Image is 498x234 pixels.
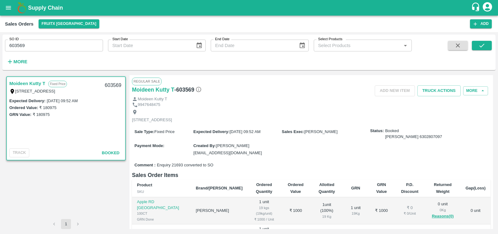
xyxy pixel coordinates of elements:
[137,211,186,216] div: 100CT
[191,197,247,224] td: [PERSON_NAME]
[370,128,384,134] label: Status:
[132,171,491,179] h6: Sales Order Items
[215,37,229,42] label: End Date
[28,5,63,11] b: Supply Chain
[5,20,34,28] div: Sales Orders
[376,182,387,194] b: GRN Value
[434,182,452,194] b: Returned Weight
[318,37,342,42] label: Select Products
[132,78,162,85] span: Regular Sale
[134,129,154,134] label: Sale Type :
[466,186,486,190] b: Gap(Loss)
[193,143,262,155] span: [PERSON_NAME][EMAIL_ADDRESS][DOMAIN_NAME]
[39,19,100,28] button: Select DC
[193,129,229,134] label: Expected Delivery :
[47,98,78,103] label: [DATE] 09:52 AM
[9,112,31,117] label: GRN Value:
[319,182,335,194] b: Allotted Quantity
[351,186,360,190] b: GRN
[16,2,28,14] img: logo
[463,86,488,95] button: More
[112,37,128,42] label: Start Date
[108,40,191,51] input: Start Date
[296,40,308,51] button: Choose date
[1,1,16,15] button: open drawer
[304,129,338,134] span: [PERSON_NAME]
[13,59,27,64] strong: More
[9,98,45,103] label: Expected Delivery :
[48,81,67,87] p: Fixed Price
[9,79,45,88] a: Moideen Kutty T
[193,40,205,51] button: Choose date
[401,41,409,50] button: Open
[400,211,420,216] div: ₹ 0 / Unit
[401,182,419,194] b: P.D. Discount
[471,2,482,13] div: customer-support
[247,197,280,224] td: 1 unit
[137,183,152,187] b: Product
[5,40,103,51] input: Enter SO ID
[288,182,304,194] b: Ordered Value
[137,189,186,194] div: SKU
[101,78,125,93] div: 603569
[196,186,242,190] b: Brand/[PERSON_NAME]
[430,213,455,220] button: Reasons(0)
[154,129,175,134] span: Fixed Price
[316,214,338,219] div: 19 Kg
[138,102,160,108] p: 9947648475
[102,150,120,155] span: Booked
[5,56,29,67] button: More
[316,41,400,50] input: Select Products
[211,40,294,51] input: End Date
[132,117,172,123] p: [STREET_ADDRESS]
[430,201,455,220] div: 0 unit
[256,182,272,194] b: Ordered Quantity
[348,211,364,216] div: 19 Kg
[316,202,338,219] div: 1 unit ( 100 %)
[461,197,491,224] td: 0 unit
[9,105,38,110] label: Ordered Value:
[39,105,56,110] label: ₹ 180975
[482,1,493,14] div: account of current user
[230,129,261,134] span: [DATE] 09:52 AM
[193,143,216,148] label: Created By :
[48,219,84,229] nav: pagination navigation
[137,217,186,222] div: GRN Done
[137,199,186,211] p: Apple RD [GEOGRAPHIC_DATA]
[9,37,19,42] label: SO ID
[132,85,174,94] a: Moideen Kutty T
[61,219,71,229] button: page 1
[282,129,304,134] label: Sales Exec :
[430,207,455,213] div: 0 Kg
[281,197,311,224] td: ₹ 1000
[174,85,202,94] h6: - 603569
[134,162,156,168] label: Comment :
[348,205,364,217] div: 1 unit
[252,205,275,217] div: 19 kgs (19kg/unit)
[134,143,164,148] label: Payment Mode :
[417,85,461,96] button: Truck Actions
[28,3,471,12] a: Supply Chain
[369,197,395,224] td: ₹ 1000
[33,112,50,117] label: ₹ 180975
[385,134,442,140] div: [PERSON_NAME] 6302807097
[252,217,275,222] div: ₹ 1000 / Unit
[470,19,492,28] button: Add
[400,205,420,211] div: ₹ 0
[138,96,167,102] p: Moideen Kutty T
[15,89,55,93] label: [STREET_ADDRESS]
[385,128,442,140] span: Booked
[157,162,213,168] span: Enquiry 21693 converted to SO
